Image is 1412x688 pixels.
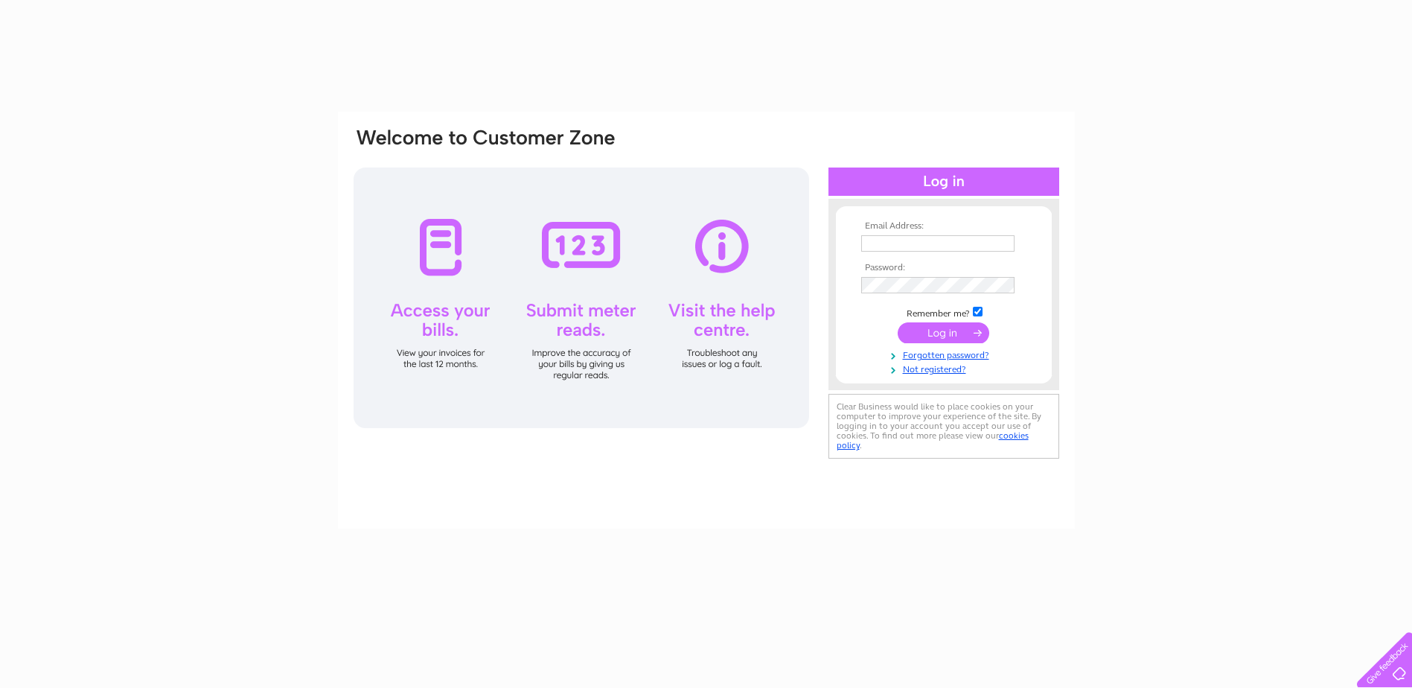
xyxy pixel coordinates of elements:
[898,322,989,343] input: Submit
[837,430,1029,450] a: cookies policy
[861,361,1030,375] a: Not registered?
[857,221,1030,232] th: Email Address:
[857,263,1030,273] th: Password:
[828,394,1059,459] div: Clear Business would like to place cookies on your computer to improve your experience of the sit...
[857,305,1030,319] td: Remember me?
[861,347,1030,361] a: Forgotten password?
